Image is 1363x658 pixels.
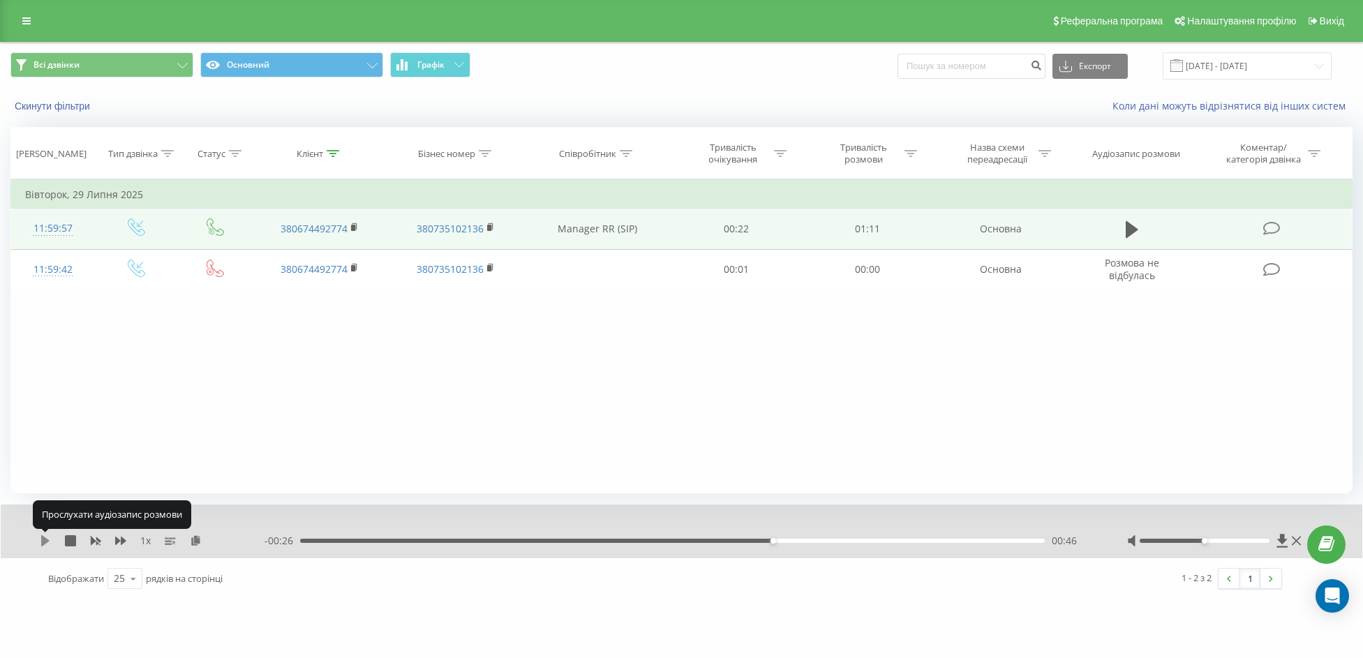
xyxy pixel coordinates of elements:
button: Експорт [1052,54,1128,79]
button: Основний [200,52,383,77]
td: Вівторок, 29 Липня 2025 [11,181,1353,209]
td: 00:22 [671,209,802,249]
span: рядків на сторінці [146,572,223,585]
a: 380674492774 [281,262,348,276]
a: Коли дані можуть відрізнятися вiд інших систем [1112,99,1353,112]
span: 00:46 [1052,534,1077,548]
div: Аудіозапис розмови [1092,148,1180,160]
td: 00:01 [671,249,802,290]
td: Manager RR (SIP) [524,209,671,249]
button: Скинути фільтри [10,100,97,112]
button: Графік [390,52,470,77]
span: Налаштування профілю [1187,15,1296,27]
td: 00:00 [802,249,933,290]
span: Вихід [1320,15,1344,27]
input: Пошук за номером [898,54,1045,79]
div: Бізнес номер [418,148,475,160]
div: 11:59:57 [25,215,81,242]
div: Open Intercom Messenger [1316,579,1349,613]
span: Реферальна програма [1061,15,1163,27]
div: 1 - 2 з 2 [1182,571,1212,585]
button: Всі дзвінки [10,52,193,77]
a: 380735102136 [417,262,484,276]
span: 1 x [140,534,151,548]
span: Всі дзвінки [33,59,80,70]
div: 11:59:42 [25,256,81,283]
div: Коментар/категорія дзвінка [1223,142,1304,165]
span: Розмова не відбулась [1105,256,1159,282]
td: Основна [932,209,1068,249]
div: Статус [198,148,225,160]
div: [PERSON_NAME] [16,148,87,160]
div: Співробітник [559,148,616,160]
div: Назва схеми переадресації [960,142,1035,165]
a: 380674492774 [281,222,348,235]
div: Клієнт [297,148,323,160]
span: Графік [417,60,445,70]
span: Відображати [48,572,104,585]
td: Основна [932,249,1068,290]
div: Accessibility label [770,538,776,544]
div: Тривалість очікування [696,142,770,165]
span: - 00:26 [265,534,300,548]
a: 380735102136 [417,222,484,235]
div: Тривалість розмови [826,142,901,165]
a: 1 [1239,569,1260,588]
div: Accessibility label [1202,538,1207,544]
div: 25 [114,571,125,585]
div: Тип дзвінка [108,148,158,160]
div: Прослухати аудіозапис розмови [33,500,191,528]
td: 01:11 [802,209,933,249]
